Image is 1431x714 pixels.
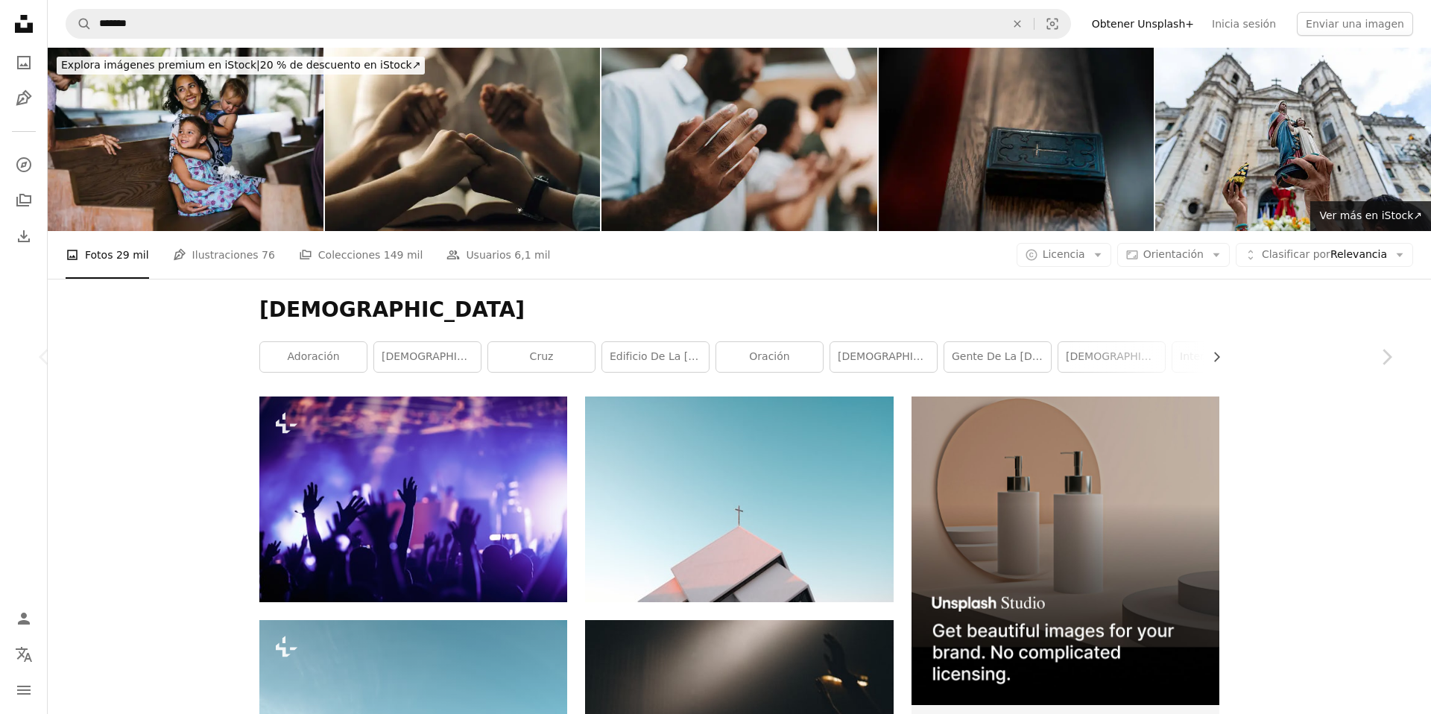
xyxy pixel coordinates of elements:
a: Ver más en iStock↗ [1310,201,1431,231]
img: photo of brown church [585,397,893,601]
img: Grupo de personas tomadas de la mano rezando adoración creer con la luz de la ventana. la Santa B... [325,48,601,231]
h1: [DEMOGRAPHIC_DATA] [259,297,1219,323]
span: Explora imágenes premium en iStock | [61,59,260,71]
button: Borrar [1001,10,1034,38]
span: Licencia [1043,248,1085,260]
span: Ver más en iStock ↗ [1319,209,1422,221]
a: Explora imágenes premium en iStock|20 % de descuento en iStock↗ [48,48,434,83]
img: Low Angle View Of Statue Against Sky [1155,48,1431,231]
button: Buscar en Unsplash [66,10,92,38]
a: oración [716,342,823,372]
span: 149 mil [384,247,423,263]
img: Multitud animando con las manos en el aire disfrutando en el festival de música [259,397,567,601]
a: Fotos [9,48,39,78]
span: 6,1 mil [514,247,550,263]
button: Orientación [1117,243,1230,267]
a: Obtener Unsplash+ [1083,12,1203,36]
button: Idioma [9,639,39,669]
a: Gente de la [DEMOGRAPHIC_DATA] [944,342,1051,372]
a: Explorar [9,150,39,180]
button: Menú [9,675,39,705]
span: 20 % de descuento en iStock ↗ [61,59,420,71]
a: Multitud animando con las manos en el aire disfrutando en el festival de música [259,493,567,506]
a: Interior de la iglesia [1172,342,1279,372]
button: Licencia [1017,243,1111,267]
img: file-1715714113747-b8b0561c490eimage [912,397,1219,704]
a: Iniciar sesión / Registrarse [9,604,39,634]
a: Historial de descargas [9,221,39,251]
a: [DEMOGRAPHIC_DATA] [1058,342,1165,372]
a: Colecciones 149 mil [299,231,423,279]
button: Enviar una imagen [1297,12,1413,36]
a: edificio de la [DEMOGRAPHIC_DATA] [602,342,709,372]
a: cruz [488,342,595,372]
a: Usuarios 6,1 mil [446,231,550,279]
img: Grupo de personas orando por apoyo mental [601,48,877,231]
button: Búsqueda visual [1034,10,1070,38]
a: Ilustraciones 76 [173,231,275,279]
a: Colecciones [9,186,39,215]
img: Madre euroasiática con niños pequeños que asisten a la iglesia [48,48,323,231]
button: desplazar lista a la derecha [1203,342,1219,372]
a: Inicia sesión [1203,12,1285,36]
span: Orientación [1143,248,1204,260]
a: Ilustraciones [9,83,39,113]
button: Clasificar porRelevancia [1236,243,1413,267]
span: Relevancia [1262,247,1387,262]
img: Vieja Biblia en un banco de madera [879,48,1154,231]
a: photo of brown church [585,493,893,506]
span: 76 [262,247,275,263]
a: [DEMOGRAPHIC_DATA] [374,342,481,372]
span: Clasificar por [1262,248,1330,260]
a: [DEMOGRAPHIC_DATA] [830,342,937,372]
form: Encuentra imágenes en todo el sitio [66,9,1071,39]
a: Siguiente [1342,285,1431,429]
a: Adoración [260,342,367,372]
